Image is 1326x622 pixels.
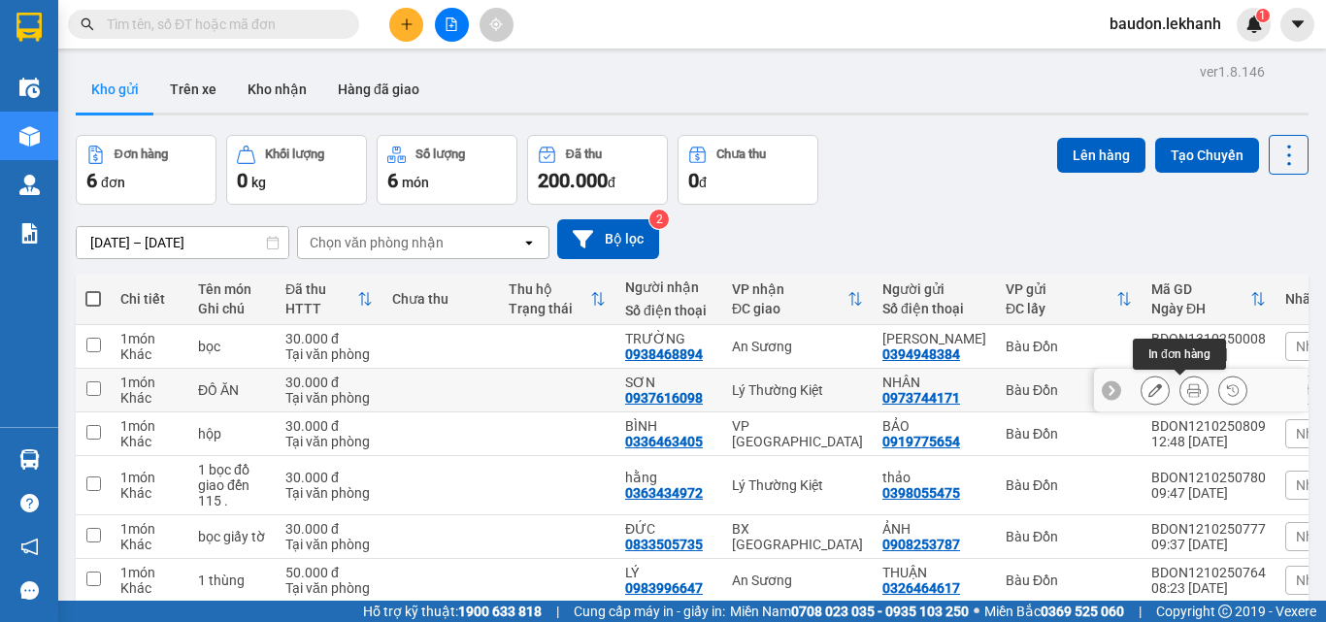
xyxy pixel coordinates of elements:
div: giao đến 115 . [198,477,266,508]
span: Cung cấp máy in - giấy in: [574,601,725,622]
span: 6 [387,169,398,192]
button: Kho nhận [232,66,322,113]
div: ĐỒ ĂN [198,382,266,398]
img: icon-new-feature [1245,16,1263,33]
span: notification [20,538,39,556]
button: caret-down [1280,8,1314,42]
div: hằng [625,470,713,485]
button: Lên hàng [1057,138,1145,173]
div: 09:37 [DATE] [1151,537,1266,552]
div: 0938468894 [625,346,703,362]
div: bọc [198,339,266,354]
span: Nhận: [185,18,232,39]
div: thảo [882,470,986,485]
button: file-add [435,8,469,42]
div: 0398055475 [882,485,960,501]
div: BÌNH [625,418,713,434]
div: Đã thu [285,281,357,297]
strong: 1900 633 818 [458,604,542,619]
div: 30.000 đ [285,331,373,346]
div: 30.000 đ [285,375,373,390]
strong: 0369 525 060 [1041,604,1124,619]
div: 1 thùng [198,573,266,588]
div: Ghi chú [198,301,266,316]
div: TRƯỜNG [625,331,713,346]
div: Chi tiết [120,291,179,307]
sup: 1 [1256,9,1270,22]
svg: open [521,235,537,250]
span: 1 [1259,9,1266,22]
div: Khác [120,580,179,596]
div: Khác [120,346,179,362]
div: Chọn văn phòng nhận [310,233,444,252]
div: Khác [120,537,179,552]
div: Mã GD [1151,281,1250,297]
button: Hàng đã giao [322,66,435,113]
th: Toggle SortBy [722,274,873,325]
div: CHÚ CHÂU [882,331,986,346]
div: 0908253787 [882,537,960,552]
span: ⚪️ [974,607,979,615]
div: Trạng thái [509,301,590,316]
div: 08:23 [DATE] [1151,580,1266,596]
button: aim [480,8,514,42]
span: file-add [445,17,458,31]
img: logo-vxr [17,13,42,42]
span: Miền Nam [730,601,969,622]
img: warehouse-icon [19,175,40,195]
div: Lý Thường Kiệt [732,477,863,493]
div: 0937616098 [625,390,703,406]
button: Kho gửi [76,66,154,113]
div: 50.000 đ [285,565,373,580]
th: Toggle SortBy [276,274,382,325]
div: 30.000 đ [285,521,373,537]
div: Số điện thoại [625,303,713,318]
div: 12:48 [DATE] [1151,434,1266,449]
div: 0833505735 [625,537,703,552]
div: An Sương [185,16,342,40]
div: 1 món [120,331,179,346]
div: Khác [120,390,179,406]
div: ver 1.8.146 [1200,61,1265,82]
div: ĐC lấy [1006,301,1116,316]
div: 0363434972 [625,485,703,501]
div: Lý Thường Kiệt [732,382,863,398]
div: 0336463405 [625,434,703,449]
th: Toggle SortBy [499,274,615,325]
div: Tại văn phòng [285,485,373,501]
th: Toggle SortBy [996,274,1142,325]
div: 0983996647 [625,580,703,596]
div: 0326464617 [882,580,960,596]
span: Hỗ trợ kỹ thuật: [363,601,542,622]
div: ĐỨC [625,521,713,537]
span: | [1139,601,1142,622]
span: SL [165,135,191,162]
div: Tại văn phòng [285,580,373,596]
span: Gửi: [17,18,47,39]
div: 0938468894 [185,63,342,90]
img: warehouse-icon [19,449,40,470]
div: 1 món [120,521,179,537]
div: Tại văn phòng [285,434,373,449]
div: BẢO [882,418,986,434]
div: 0973744171 [882,390,960,406]
button: Bộ lọc [557,219,659,259]
div: Tên hàng: bọc ( : 1 ) [17,137,342,161]
div: Đơn hàng [115,147,168,161]
span: CR : [15,104,45,124]
div: THUẬN [882,565,986,580]
div: LÝ [625,565,713,580]
span: baudon.lekhanh [1094,12,1237,36]
div: Tên món [198,281,266,297]
input: Tìm tên, số ĐT hoặc mã đơn [107,14,336,35]
span: plus [400,17,414,31]
div: BDON1210250777 [1151,521,1266,537]
div: hộp [198,426,266,442]
img: solution-icon [19,223,40,244]
div: Đã thu [566,147,602,161]
button: Tạo Chuyến [1155,138,1259,173]
div: Chưa thu [392,291,489,307]
div: BDON1210250780 [1151,470,1266,485]
span: caret-down [1289,16,1307,33]
div: Khác [120,485,179,501]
